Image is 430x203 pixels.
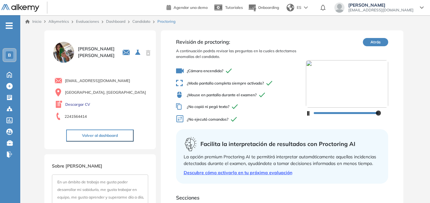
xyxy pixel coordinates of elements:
[348,3,414,8] span: [PERSON_NAME]
[176,80,306,86] span: ¿Modo pantalla completa siempre activado?
[225,5,243,10] span: Tutoriales
[6,25,13,26] i: -
[348,8,414,13] span: [EMAIL_ADDRESS][DOMAIN_NAME]
[65,78,130,84] span: [EMAIL_ADDRESS][DOMAIN_NAME]
[167,3,208,11] a: Agendar una demo
[132,19,150,24] a: Candidato
[174,5,208,10] span: Agendar una demo
[398,173,430,203] div: Widget de chat
[52,41,75,64] img: PROFILE_MENU_LOGO_USER
[176,194,389,201] span: Secciones
[52,163,102,169] span: Sobre [PERSON_NAME]
[184,154,381,167] div: La opción premium Proctoring AI te permitirá interpretar automáticamente aquellas incidencias det...
[287,4,294,11] img: world
[65,102,90,107] a: Descargar CV
[398,173,430,203] iframe: Chat Widget
[176,67,306,75] span: ¿Cámara encendida?
[48,19,69,24] span: Alkymetrics
[65,114,87,119] span: 2241564414
[184,169,381,176] a: Descubre cómo activarlo en tu próxima evaluación
[78,46,115,59] span: [PERSON_NAME] [PERSON_NAME]
[8,53,11,58] span: B
[65,90,146,95] span: [GEOGRAPHIC_DATA], [GEOGRAPHIC_DATA]
[76,19,99,24] a: Evaluaciones
[1,4,39,12] img: Logo
[304,6,308,9] img: arrow
[200,140,355,148] span: Facilita la interpretación de resultados con Proctoring AI
[106,19,125,24] a: Dashboard
[176,48,306,60] span: A continuación podrás revisar las preguntas en la cuales detectamos anomalías del candidato.
[297,5,301,10] span: ES
[176,92,306,98] span: ¿Mouse en pantalla durante el examen?
[157,19,175,24] span: Proctoring
[258,5,279,10] span: Onboarding
[176,115,306,124] span: ¿No ejecutó comandos?
[66,130,134,142] button: Volver al dashboard
[25,19,41,24] a: Inicio
[176,38,306,46] span: Revisión de proctoring:
[363,38,388,46] button: Atrás
[176,103,306,110] span: ¿No copió ni pegó texto?
[248,1,279,15] button: Onboarding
